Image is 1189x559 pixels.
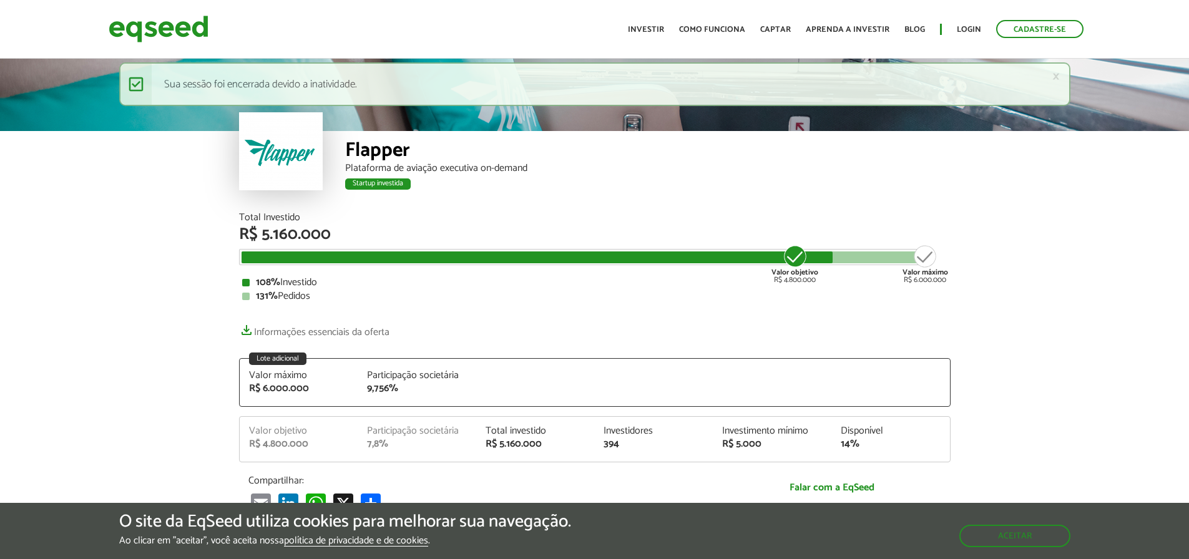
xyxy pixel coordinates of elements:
[345,163,951,173] div: Plataforma de aviação executiva on-demand
[358,493,383,513] a: Compartilhar
[903,244,948,284] div: R$ 6.000.000
[119,512,571,532] h5: O site da EqSeed utiliza cookies para melhorar sua navegação.
[722,426,822,436] div: Investimento mínimo
[239,320,389,338] a: Informações essenciais da oferta
[771,266,818,278] strong: Valor objetivo
[119,62,1070,106] div: Sua sessão foi encerrada devido a inatividade.
[841,426,941,436] div: Disponível
[345,178,411,190] div: Startup investida
[771,244,818,284] div: R$ 4.800.000
[242,291,947,301] div: Pedidos
[367,426,467,436] div: Participação societária
[249,352,306,365] div: Lote adicional
[249,426,349,436] div: Valor objetivo
[303,493,328,513] a: WhatsApp
[367,439,467,449] div: 7,8%
[903,266,948,278] strong: Valor máximo
[239,226,951,243] div: R$ 5.160.000
[249,384,349,394] div: R$ 6.000.000
[604,439,703,449] div: 394
[679,26,745,34] a: Como funciona
[957,26,981,34] a: Login
[1052,70,1060,83] a: ×
[367,371,467,381] div: Participação societária
[760,26,791,34] a: Captar
[604,426,703,436] div: Investidores
[486,439,585,449] div: R$ 5.160.000
[276,493,301,513] a: LinkedIn
[239,213,951,223] div: Total Investido
[806,26,889,34] a: Aprenda a investir
[256,288,278,304] strong: 131%
[242,278,947,288] div: Investido
[248,493,273,513] a: Email
[109,12,208,46] img: EqSeed
[904,26,925,34] a: Blog
[249,371,349,381] div: Valor máximo
[996,20,1084,38] a: Cadastre-se
[248,475,704,487] p: Compartilhar:
[119,535,571,547] p: Ao clicar em "aceitar", você aceita nossa .
[331,493,356,513] a: X
[345,140,951,163] div: Flapper
[959,525,1070,547] button: Aceitar
[256,274,280,291] strong: 108%
[486,426,585,436] div: Total investido
[723,475,941,500] a: Falar com a EqSeed
[284,536,428,547] a: política de privacidade e de cookies
[367,384,467,394] div: 9,756%
[722,439,822,449] div: R$ 5.000
[628,26,664,34] a: Investir
[841,439,941,449] div: 14%
[249,439,349,449] div: R$ 4.800.000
